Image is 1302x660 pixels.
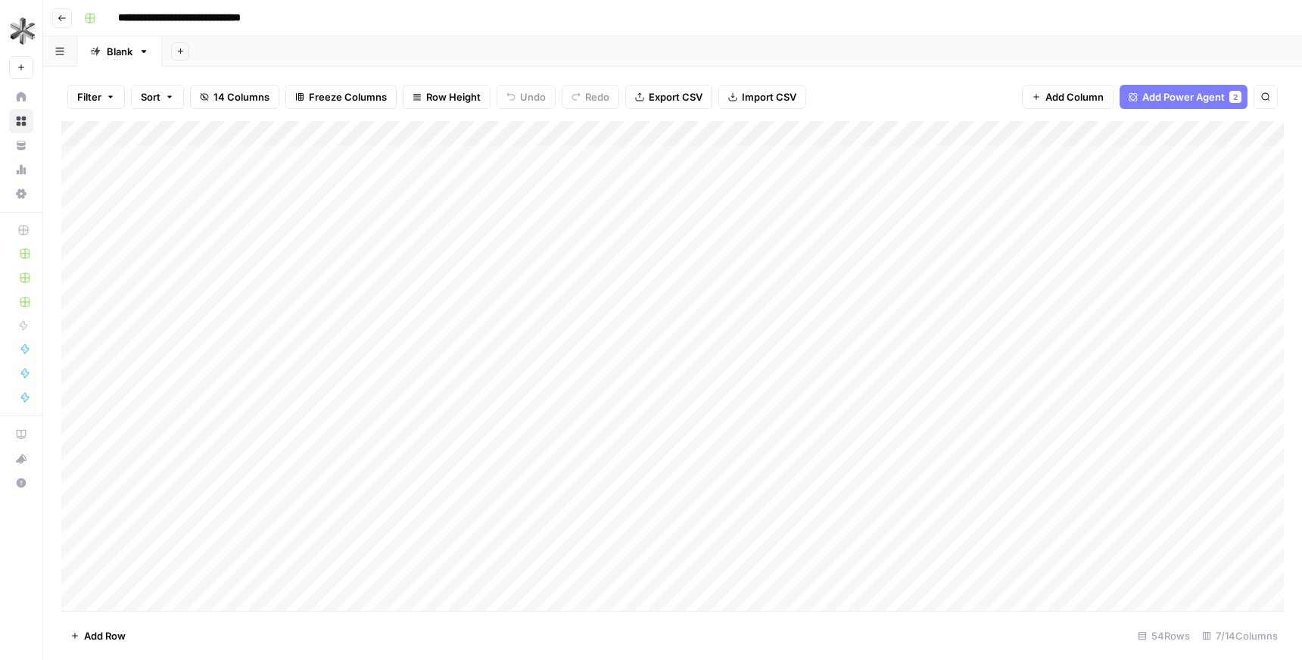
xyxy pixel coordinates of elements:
a: Settings [9,182,33,206]
button: Filter [67,85,125,109]
a: Home [9,85,33,109]
button: Row Height [403,85,491,109]
img: Stainless Logo [9,17,36,45]
div: Blank [107,44,132,59]
button: Export CSV [625,85,712,109]
div: What's new? [10,447,33,470]
button: Workspace: Stainless [9,12,33,50]
span: Add Power Agent [1142,89,1225,104]
span: Row Height [426,89,481,104]
button: Undo [497,85,556,109]
button: Redo [562,85,619,109]
div: 7/14 Columns [1196,624,1284,648]
button: Add Column [1022,85,1114,109]
button: Add Row [61,624,135,648]
a: Browse [9,109,33,133]
button: 14 Columns [190,85,279,109]
a: Usage [9,157,33,182]
span: Import CSV [742,89,796,104]
span: Redo [585,89,609,104]
span: Sort [141,89,160,104]
button: Add Power Agent2 [1120,85,1247,109]
span: 14 Columns [213,89,269,104]
a: Your Data [9,133,33,157]
span: Freeze Columns [309,89,387,104]
div: 54 Rows [1132,624,1196,648]
span: 2 [1233,91,1238,103]
div: 2 [1229,91,1241,103]
span: Add Column [1045,89,1104,104]
button: Help + Support [9,471,33,495]
span: Export CSV [649,89,702,104]
button: Sort [131,85,184,109]
button: What's new? [9,447,33,471]
a: AirOps Academy [9,422,33,447]
a: Blank [77,36,162,67]
span: Filter [77,89,101,104]
button: Import CSV [718,85,806,109]
span: Undo [520,89,546,104]
button: Freeze Columns [285,85,397,109]
span: Add Row [84,628,126,643]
